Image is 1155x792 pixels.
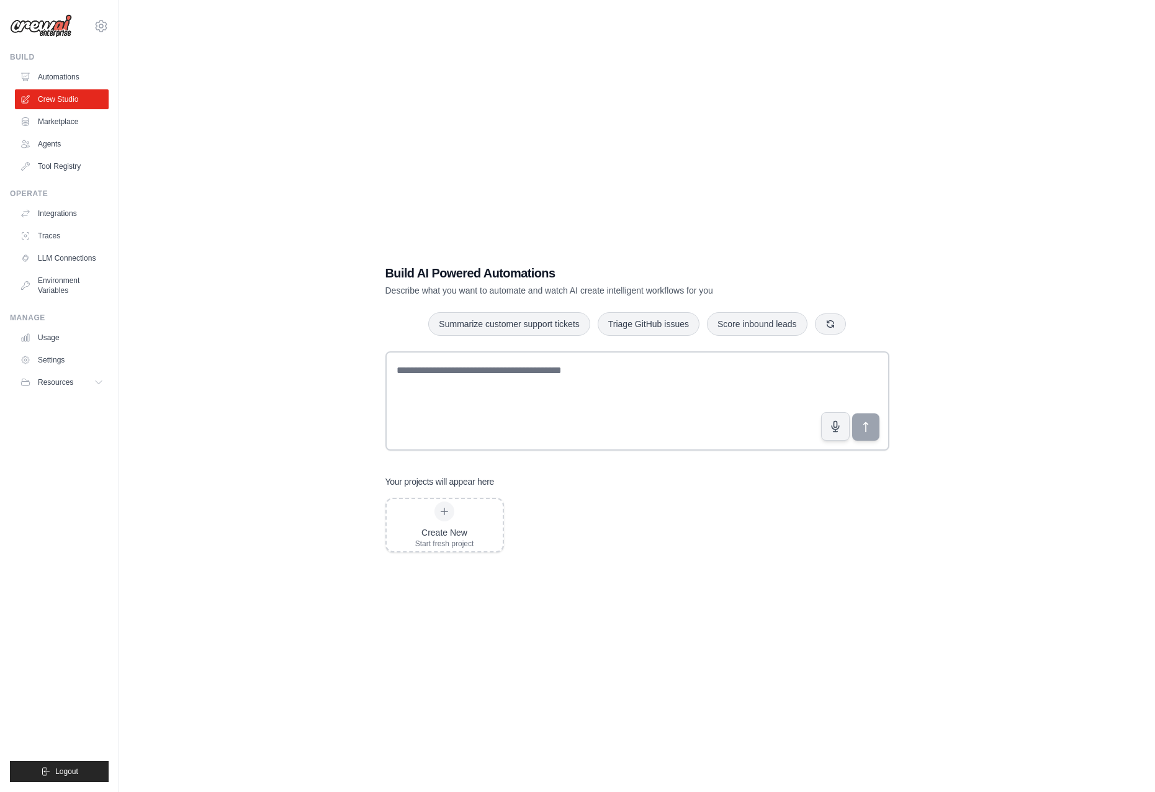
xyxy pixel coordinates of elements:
[15,112,109,132] a: Marketplace
[15,89,109,109] a: Crew Studio
[821,412,850,441] button: Click to speak your automation idea
[10,52,109,62] div: Build
[15,156,109,176] a: Tool Registry
[428,312,590,336] button: Summarize customer support tickets
[15,328,109,348] a: Usage
[598,312,699,336] button: Triage GitHub issues
[10,14,72,38] img: Logo
[415,539,474,549] div: Start fresh project
[10,189,109,199] div: Operate
[15,226,109,246] a: Traces
[385,264,802,282] h1: Build AI Powered Automations
[55,767,78,776] span: Logout
[385,284,802,297] p: Describe what you want to automate and watch AI create intelligent workflows for you
[15,350,109,370] a: Settings
[15,134,109,154] a: Agents
[385,475,495,488] h3: Your projects will appear here
[15,372,109,392] button: Resources
[15,271,109,300] a: Environment Variables
[10,313,109,323] div: Manage
[15,204,109,223] a: Integrations
[415,526,474,539] div: Create New
[15,67,109,87] a: Automations
[15,248,109,268] a: LLM Connections
[38,377,73,387] span: Resources
[10,761,109,782] button: Logout
[815,313,846,335] button: Get new suggestions
[707,312,807,336] button: Score inbound leads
